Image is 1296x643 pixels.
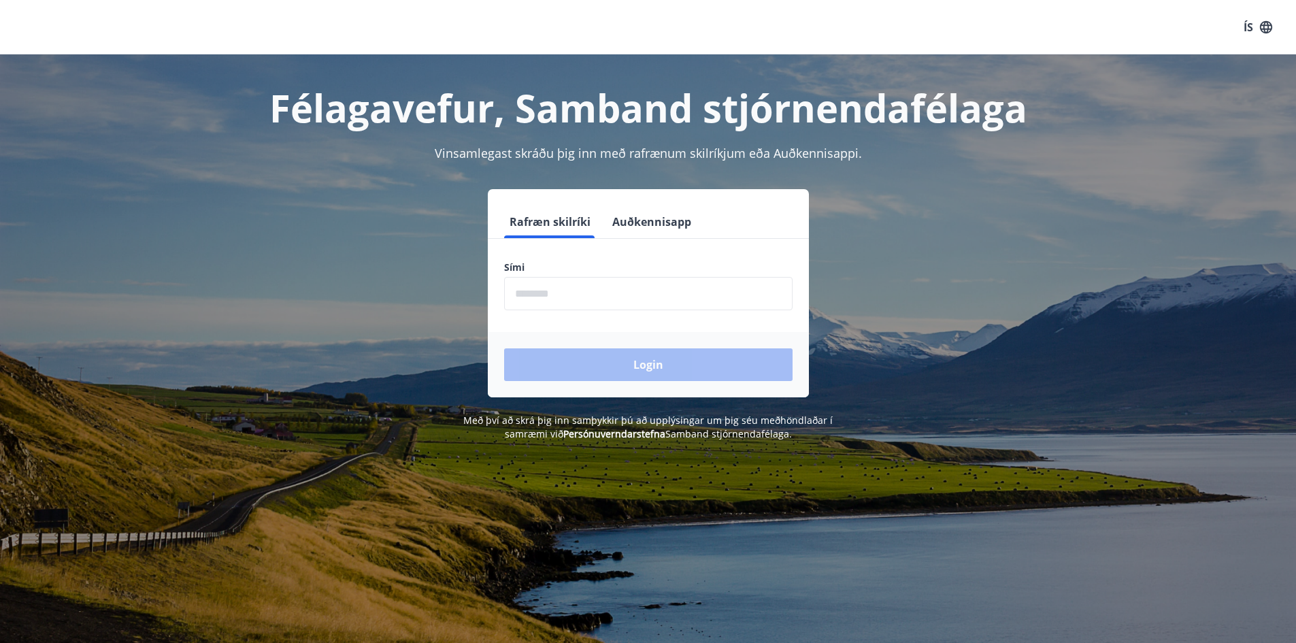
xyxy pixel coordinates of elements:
a: Persónuverndarstefna [563,427,665,440]
span: Vinsamlegast skráðu þig inn með rafrænum skilríkjum eða Auðkennisappi. [435,145,862,161]
button: ÍS [1236,15,1280,39]
span: Með því að skrá þig inn samþykkir þú að upplýsingar um þig séu meðhöndlaðar í samræmi við Samband... [463,414,833,440]
h1: Félagavefur, Samband stjórnendafélaga [175,82,1122,133]
label: Sími [504,261,793,274]
button: Rafræn skilríki [504,205,596,238]
button: Auðkennisapp [607,205,697,238]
